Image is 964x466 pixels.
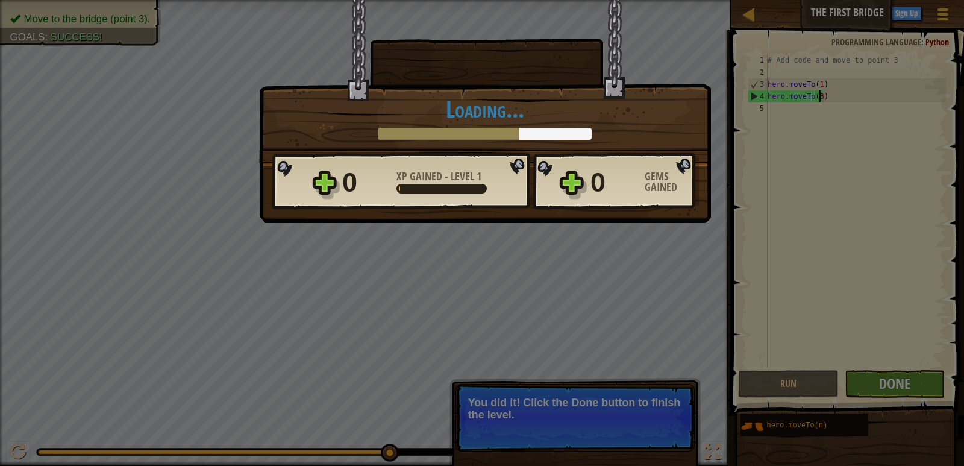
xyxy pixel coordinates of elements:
[342,163,389,202] div: 0
[272,96,698,122] h1: Loading...
[590,163,637,202] div: 0
[645,171,699,193] div: Gems Gained
[477,169,481,184] span: 1
[396,169,445,184] span: XP Gained
[448,169,477,184] span: Level
[396,171,481,182] div: -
